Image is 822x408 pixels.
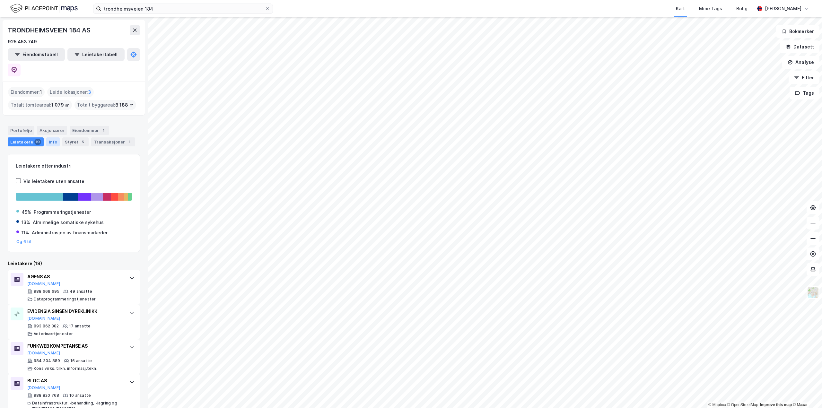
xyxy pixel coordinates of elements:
div: 988 820 768 [34,393,59,398]
button: Leietakertabell [67,48,125,61]
div: Programmeringstjenester [34,208,91,216]
span: 8 188 ㎡ [115,101,134,109]
div: 45% [22,208,31,216]
div: Leide lokasjoner : [47,87,94,97]
img: Z [807,286,819,299]
button: Datasett [780,40,819,53]
a: Improve this map [760,403,792,407]
button: [DOMAIN_NAME] [27,351,60,356]
div: AGENS AS [27,273,123,281]
div: Kons.virks. tilkn. informasj.tekn. [34,366,97,371]
div: Leietakere (19) [8,260,140,267]
button: [DOMAIN_NAME] [27,281,60,286]
div: 16 ansatte [70,358,92,363]
div: Info [46,137,60,146]
span: 1 [40,88,42,96]
div: 988 669 695 [34,289,59,294]
div: Dataprogrammeringstjenester [34,297,96,302]
div: Mine Tags [699,5,722,13]
button: Analyse [782,56,819,69]
div: TRONDHEIMSVEIEN 184 AS [8,25,92,35]
button: Eiendomstabell [8,48,65,61]
div: 17 ansatte [69,324,91,329]
div: Eiendommer [70,126,109,135]
div: Eiendommer : [8,87,45,97]
div: 11% [22,229,29,237]
div: Aksjonærer [37,126,67,135]
div: 10 ansatte [69,393,91,398]
button: Tags [790,87,819,100]
div: Leietakere etter industri [16,162,132,170]
div: Bolig [736,5,748,13]
input: Søk på adresse, matrikkel, gårdeiere, leietakere eller personer [101,4,265,13]
div: 1 [100,127,107,134]
div: Veterinærtjenester [34,331,73,336]
button: [DOMAIN_NAME] [27,385,60,390]
img: logo.f888ab2527a4732fd821a326f86c7f29.svg [10,3,78,14]
div: Leietakere [8,137,44,146]
div: 5 [80,139,86,145]
div: Styret [62,137,89,146]
button: Filter [789,71,819,84]
div: Administrasjon av finansmarkeder [32,229,108,237]
div: FUNKWEB KOMPETANSE AS [27,342,123,350]
div: 925 453 749 [8,38,37,46]
div: Vis leietakere uten ansatte [23,178,84,185]
iframe: Chat Widget [790,377,822,408]
span: 1 079 ㎡ [51,101,69,109]
div: Totalt byggareal : [74,100,136,110]
div: Transaksjoner [91,137,135,146]
button: [DOMAIN_NAME] [27,316,60,321]
div: EVIDENSIA SINSEN DYREKLINIKK [27,308,123,315]
div: 49 ansatte [70,289,92,294]
div: Portefølje [8,126,34,135]
div: 893 862 382 [34,324,59,329]
div: Kart [676,5,685,13]
div: Alminnelige somatiske sykehus [33,219,104,226]
div: BLOC AS [27,377,123,385]
button: Og 6 til [16,239,31,244]
div: Totalt tomteareal : [8,100,72,110]
div: 1 [126,139,133,145]
div: 984 304 889 [34,358,60,363]
div: 13% [22,219,30,226]
div: Kontrollprogram for chat [790,377,822,408]
a: OpenStreetMap [727,403,758,407]
span: 3 [88,88,91,96]
button: Bokmerker [776,25,819,38]
div: [PERSON_NAME] [765,5,801,13]
div: 19 [34,139,41,145]
a: Mapbox [708,403,726,407]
